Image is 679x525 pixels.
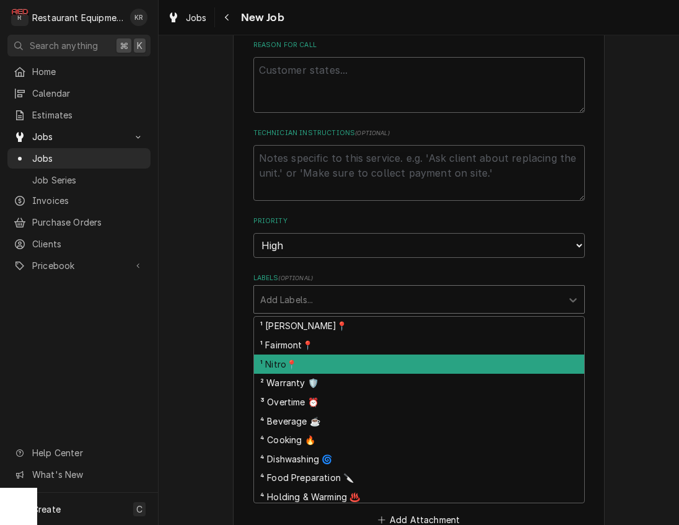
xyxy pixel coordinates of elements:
[7,190,151,211] a: Invoices
[254,412,584,431] div: ⁴ Beverage ☕
[32,130,126,143] span: Jobs
[32,446,143,459] span: Help Center
[32,87,144,100] span: Calendar
[130,9,147,26] div: KR
[32,11,123,24] div: Restaurant Equipment Diagnostics
[7,464,151,485] a: Go to What's New
[7,105,151,125] a: Estimates
[130,9,147,26] div: Kelli Robinette's Avatar
[32,152,144,165] span: Jobs
[253,40,585,50] label: Reason For Call
[30,39,98,52] span: Search anything
[32,504,61,514] span: Create
[32,108,144,121] span: Estimates
[32,216,144,229] span: Purchase Orders
[7,83,151,104] a: Calendar
[7,148,151,169] a: Jobs
[253,216,585,258] div: Priority
[253,216,585,226] label: Priority
[7,443,151,463] a: Go to Help Center
[7,126,151,147] a: Go to Jobs
[254,317,584,336] div: ¹ [PERSON_NAME]📍
[7,35,151,56] button: Search anything⌘K
[7,212,151,232] a: Purchase Orders
[120,39,128,52] span: ⌘
[254,469,584,488] div: ⁴ Food Preparation 🔪
[254,335,584,355] div: ¹ Fairmont📍
[186,11,207,24] span: Jobs
[278,275,313,281] span: ( optional )
[253,128,585,201] div: Technician Instructions
[355,130,390,136] span: ( optional )
[32,174,144,187] span: Job Series
[32,237,144,250] span: Clients
[162,7,212,28] a: Jobs
[7,234,151,254] a: Clients
[254,487,584,506] div: ⁴ Holding & Warming ♨️
[253,273,585,283] label: Labels
[237,9,284,26] span: New Job
[136,503,142,516] span: C
[217,7,237,27] button: Navigate back
[253,273,585,314] div: Labels
[137,39,142,52] span: K
[254,392,584,412] div: ³ Overtime ⏰
[253,40,585,113] div: Reason For Call
[32,194,144,207] span: Invoices
[254,355,584,374] div: ¹ Nitro📍
[254,430,584,449] div: ⁴ Cooking 🔥
[32,259,126,272] span: Pricebook
[7,170,151,190] a: Job Series
[32,468,143,481] span: What's New
[7,255,151,276] a: Go to Pricebook
[7,61,151,82] a: Home
[32,65,144,78] span: Home
[253,128,585,138] label: Technician Instructions
[254,449,584,469] div: ⁴ Dishwashing 🌀
[254,374,584,393] div: ² Warranty 🛡️
[11,9,28,26] div: Restaurant Equipment Diagnostics's Avatar
[11,9,28,26] div: R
